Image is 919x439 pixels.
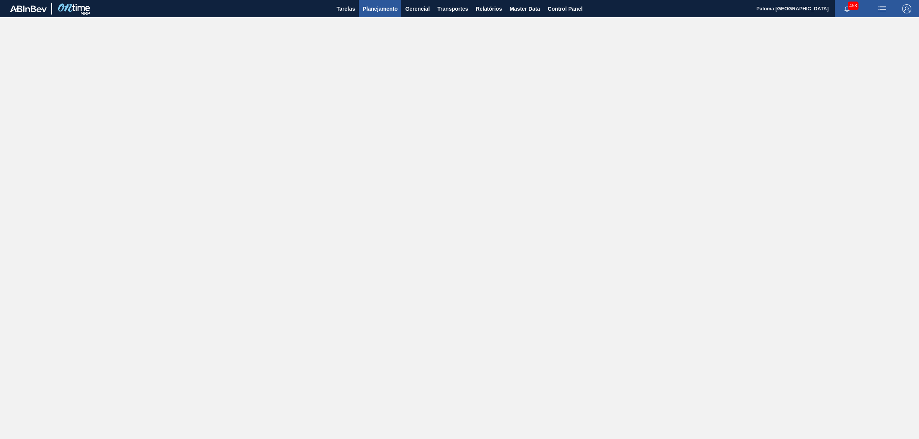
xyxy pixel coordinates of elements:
[835,3,859,14] button: Notificações
[337,4,355,13] span: Tarefas
[548,4,582,13] span: Control Panel
[363,4,397,13] span: Planejamento
[405,4,430,13] span: Gerencial
[10,5,47,12] img: TNhmsLtSVTkK8tSr43FrP2fwEKptu5GPRR3wAAAABJRU5ErkJggg==
[878,4,887,13] img: userActions
[476,4,502,13] span: Relatórios
[510,4,540,13] span: Master Data
[902,4,911,13] img: Logout
[437,4,468,13] span: Transportes
[848,2,858,10] span: 453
